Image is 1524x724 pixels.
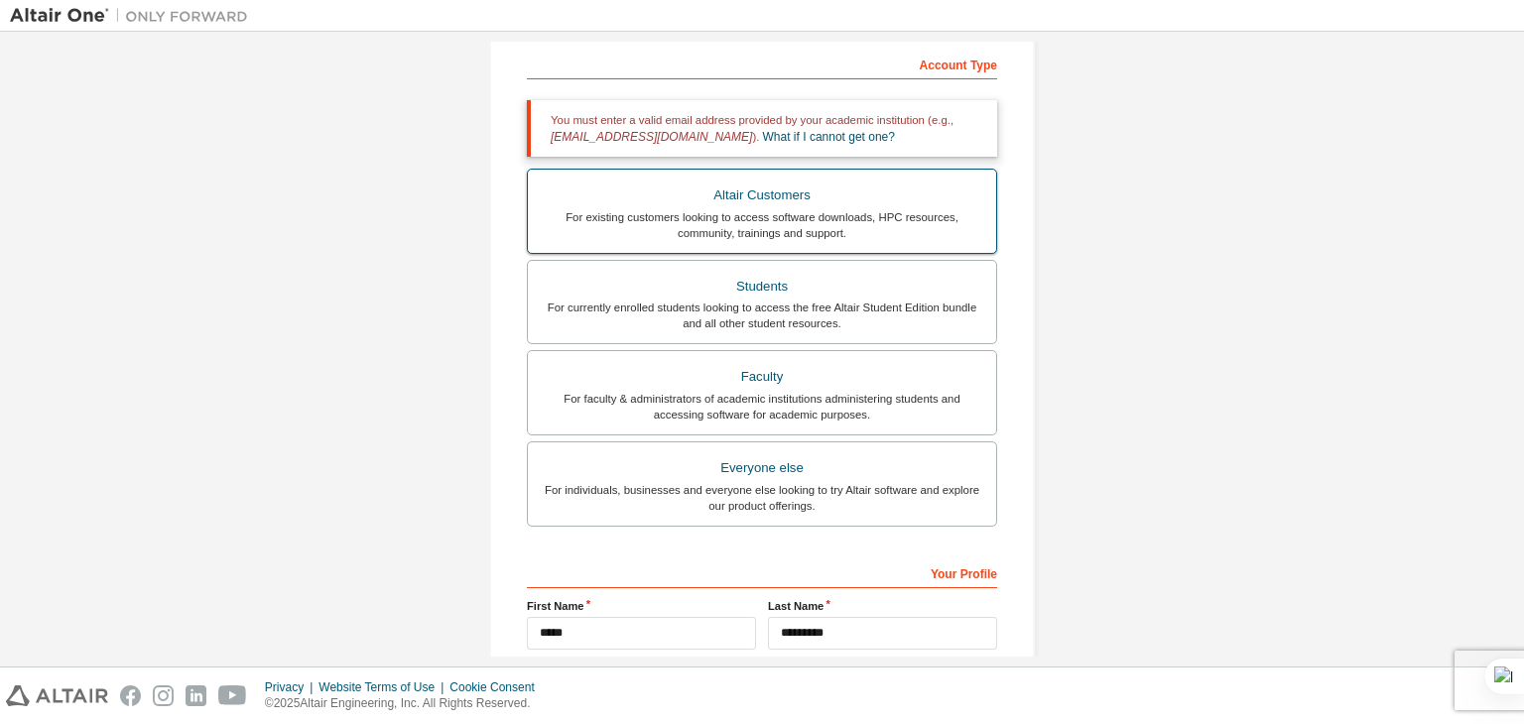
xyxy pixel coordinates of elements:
[527,100,997,157] div: You must enter a valid email address provided by your academic institution (e.g., ).
[186,685,206,706] img: linkedin.svg
[120,685,141,706] img: facebook.svg
[527,598,756,614] label: First Name
[540,300,984,331] div: For currently enrolled students looking to access the free Altair Student Edition bundle and all ...
[218,685,247,706] img: youtube.svg
[540,209,984,241] div: For existing customers looking to access software downloads, HPC resources, community, trainings ...
[540,391,984,422] div: For faculty & administrators of academic institutions administering students and accessing softwa...
[449,679,546,695] div: Cookie Consent
[540,454,984,482] div: Everyone else
[551,130,752,144] span: [EMAIL_ADDRESS][DOMAIN_NAME]
[540,363,984,391] div: Faculty
[768,598,997,614] label: Last Name
[6,685,108,706] img: altair_logo.svg
[265,695,547,712] p: © 2025 Altair Engineering, Inc. All Rights Reserved.
[540,181,984,209] div: Altair Customers
[540,482,984,514] div: For individuals, businesses and everyone else looking to try Altair software and explore our prod...
[763,130,895,144] a: What if I cannot get one?
[527,48,997,79] div: Account Type
[540,273,984,301] div: Students
[153,685,174,706] img: instagram.svg
[10,6,258,26] img: Altair One
[318,679,449,695] div: Website Terms of Use
[265,679,318,695] div: Privacy
[527,556,997,588] div: Your Profile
